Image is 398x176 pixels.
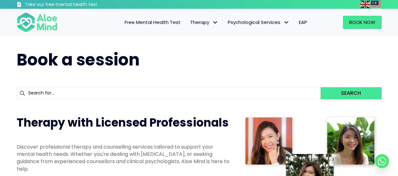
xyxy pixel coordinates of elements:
[223,16,294,29] a: Psychological ServicesPsychological Services: submenu
[211,18,220,27] span: Therapy: submenu
[185,16,223,29] a: TherapyTherapy: submenu
[371,1,381,8] img: ms
[17,87,321,99] input: Search for...
[125,19,181,26] span: Free Mental Health Test
[299,19,307,26] span: EAP
[17,143,231,173] p: Discover professional therapy and counselling services tailored to support your mental health nee...
[120,16,185,29] a: Free Mental Health Test
[321,87,381,99] button: Search
[228,19,289,26] span: Psychological Services
[375,154,389,168] a: Whatsapp
[17,115,229,131] span: Therapy with Licensed Professionals
[25,2,131,8] h3: Take our free mental health test
[360,1,370,8] img: en
[17,2,131,9] a: Take our free mental health test
[190,19,218,26] span: Therapy
[17,12,58,33] img: Aloe mind Logo
[349,19,375,26] span: Book Now
[282,18,291,27] span: Psychological Services: submenu
[360,1,371,8] a: English
[294,16,312,29] a: EAP
[17,48,140,71] span: Book a session
[343,16,382,29] a: Book Now
[66,16,312,29] nav: Menu
[371,1,382,8] a: Malay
